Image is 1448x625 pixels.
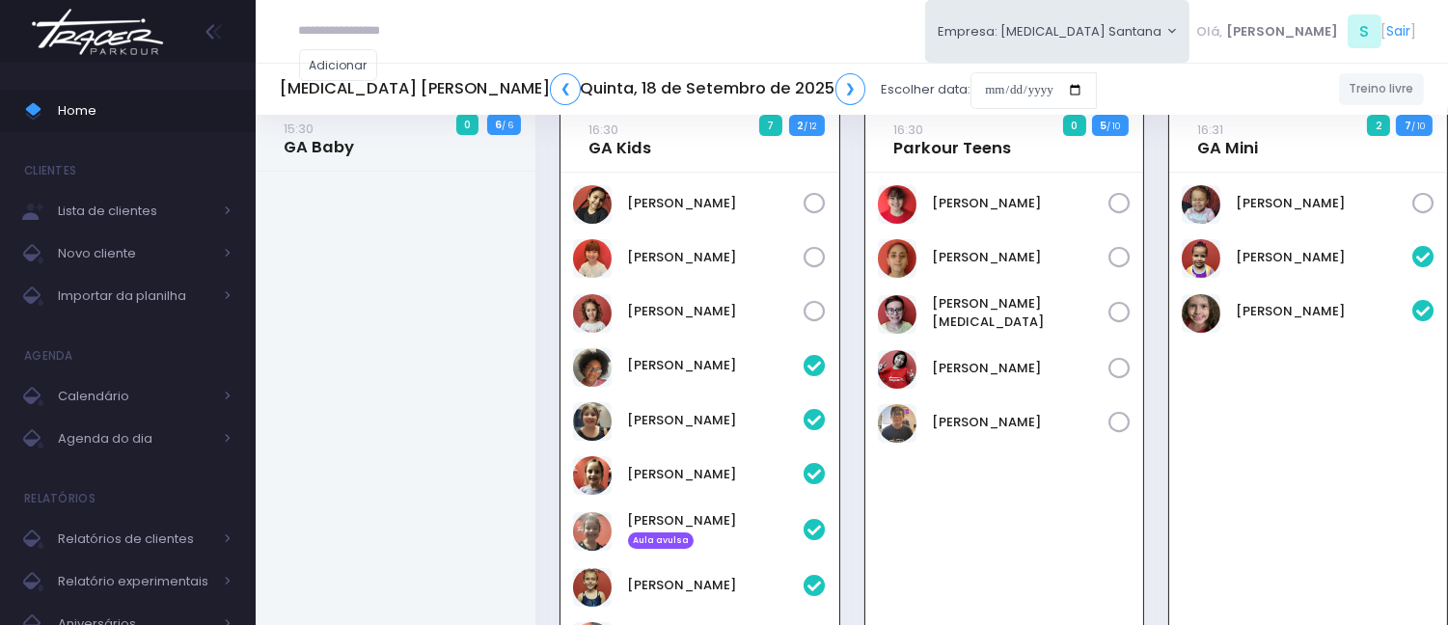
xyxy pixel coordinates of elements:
span: [PERSON_NAME] [1226,22,1338,41]
img: João Vitor Fontan Nicoleti [878,295,916,334]
a: 16:31GA Mini [1197,120,1258,158]
div: Escolher data: [280,68,1097,112]
small: / 6 [502,120,513,131]
img: Anna Júlia Roque Silva [878,239,916,278]
small: / 10 [1411,121,1425,132]
span: Novo cliente [58,241,212,266]
span: Calendário [58,384,212,409]
span: 0 [1063,115,1086,136]
a: [PERSON_NAME] [932,359,1108,378]
span: Home [58,98,232,123]
span: Relatórios de clientes [58,527,212,552]
a: ❮ [550,73,581,105]
strong: 6 [495,117,502,132]
span: Lista de clientes [58,199,212,224]
a: 16:30Parkour Teens [893,120,1011,158]
a: Treino livre [1339,73,1425,105]
span: 7 [759,115,782,136]
a: [PERSON_NAME] [628,356,805,375]
strong: 5 [1100,118,1106,133]
span: Olá, [1197,22,1223,41]
a: [PERSON_NAME][MEDICAL_DATA] [932,294,1108,332]
a: [PERSON_NAME] [1236,194,1412,213]
a: [PERSON_NAME] Aula avulsa [628,511,805,550]
small: / 10 [1106,121,1120,132]
a: [PERSON_NAME] [628,411,805,430]
h4: Clientes [24,151,76,190]
img: Anna Helena Roque Silva [878,185,916,224]
a: [PERSON_NAME] [932,248,1108,267]
small: 16:30 [893,121,923,139]
img: Livia Baião Gomes [573,185,612,224]
small: 16:30 [589,121,619,139]
img: Lara Prado Pfefer [573,456,612,495]
a: 15:30GA Baby [284,119,354,157]
img: Maria Cecília Menezes Rodrigues [1182,239,1220,278]
a: [PERSON_NAME] [1236,248,1412,267]
img: Heloisa Frederico Mota [573,402,612,441]
span: 2 [1367,115,1390,136]
img: Giulia Coelho Mariano [573,348,612,387]
strong: 2 [797,118,804,133]
div: [ ] [1189,10,1424,53]
img: Mariana Namie Takatsuki Momesso [573,239,612,278]
h5: [MEDICAL_DATA] [PERSON_NAME] Quinta, 18 de Setembro de 2025 [280,73,865,105]
img: Lorena mie sato ayres [878,350,916,389]
img: Nina Diniz Scatena Alves [573,294,612,333]
span: S [1348,14,1381,48]
a: ❯ [835,73,866,105]
span: 0 [456,114,479,135]
h4: Agenda [24,337,73,375]
img: Laura Alycia Ventura de Souza [573,512,612,551]
img: Malu Souza de Carvalho [1182,185,1220,224]
h4: Relatórios [24,479,96,518]
a: [PERSON_NAME] [628,465,805,484]
span: Relatório experimentais [58,569,212,594]
a: 16:30GA Kids [589,120,652,158]
a: [PERSON_NAME] [932,413,1108,432]
a: [PERSON_NAME] [628,194,805,213]
img: Manuela Andrade Bertolla [573,568,612,607]
a: [PERSON_NAME] [628,248,805,267]
small: / 12 [804,121,816,132]
a: Adicionar [299,49,378,81]
strong: 7 [1405,118,1411,133]
a: [PERSON_NAME] [628,576,805,595]
span: Agenda do dia [58,426,212,451]
a: [PERSON_NAME] [1236,302,1412,321]
small: 15:30 [284,120,314,138]
small: 16:31 [1197,121,1223,139]
span: Aula avulsa [628,532,695,550]
span: Importar da planilha [58,284,212,309]
img: Maria Helena Coelho Mariano [1182,294,1220,333]
a: [PERSON_NAME] [628,302,805,321]
a: Sair [1387,21,1411,41]
a: [PERSON_NAME] [932,194,1108,213]
img: Lucas figueiredo guedes [878,404,916,443]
